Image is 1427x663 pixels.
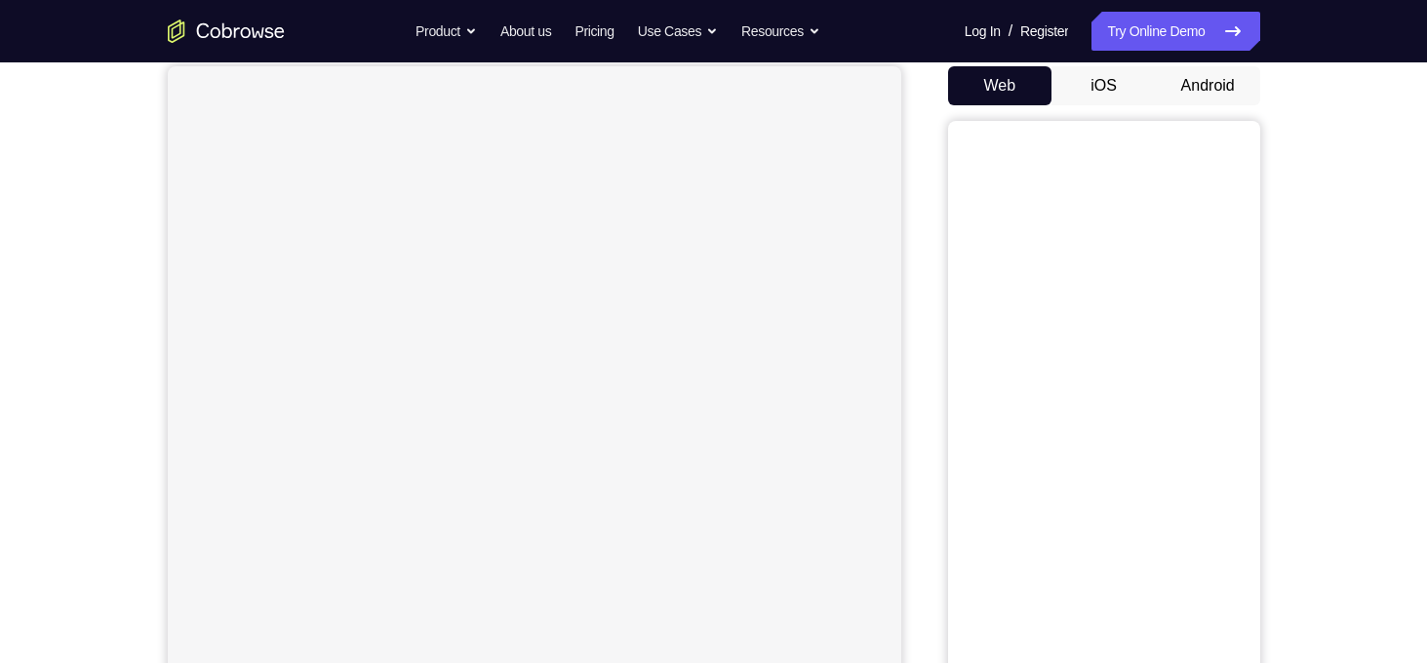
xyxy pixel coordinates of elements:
[168,19,285,43] a: Go to the home page
[1156,66,1260,105] button: Android
[500,12,551,51] a: About us
[638,12,718,51] button: Use Cases
[1020,12,1068,51] a: Register
[1009,19,1012,43] span: /
[965,12,1001,51] a: Log In
[741,12,820,51] button: Resources
[416,12,477,51] button: Product
[1091,12,1259,51] a: Try Online Demo
[948,66,1052,105] button: Web
[1051,66,1156,105] button: iOS
[575,12,614,51] a: Pricing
